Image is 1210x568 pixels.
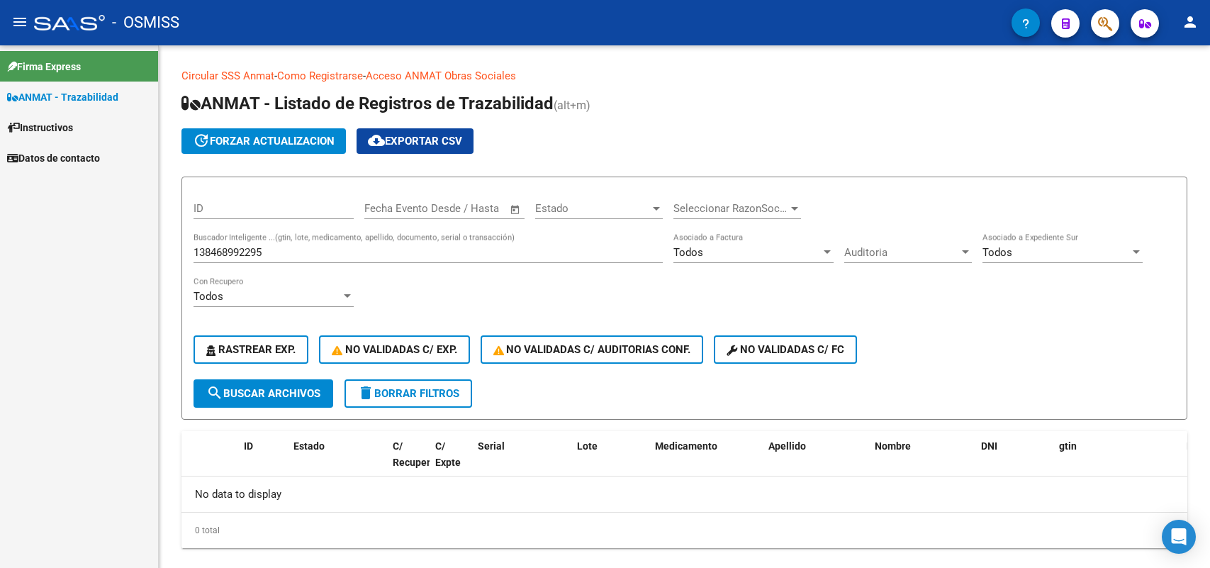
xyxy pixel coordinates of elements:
div: No data to display [181,477,1187,512]
mat-icon: menu [11,13,28,30]
button: Exportar CSV [357,128,474,154]
span: Serial [478,440,505,452]
span: Estado [535,202,650,215]
span: Exportar CSV [368,135,462,147]
span: Medicamento [655,440,717,452]
span: ID [244,440,253,452]
span: ANMAT - Listado de Registros de Trazabilidad [181,94,554,113]
span: - OSMISS [112,7,179,38]
mat-icon: update [193,132,210,149]
button: Open calendar [508,201,524,218]
span: Firma Express [7,59,81,74]
span: No Validadas c/ Auditorias Conf. [493,343,691,356]
span: Apellido [768,440,806,452]
span: Estado [293,440,325,452]
span: C/ Expte [435,440,461,468]
datatable-header-cell: Estado [288,431,387,494]
span: Borrar Filtros [357,387,459,400]
span: Datos de contacto [7,150,100,166]
span: Auditoria [844,246,959,259]
datatable-header-cell: Nombre [869,431,975,494]
span: DNI [981,440,997,452]
button: No Validadas c/ Auditorias Conf. [481,335,704,364]
button: forzar actualizacion [181,128,346,154]
span: No validadas c/ FC [727,343,844,356]
input: Start date [364,202,410,215]
span: No Validadas c/ Exp. [332,343,457,356]
p: - - [181,68,1187,84]
span: forzar actualizacion [193,135,335,147]
mat-icon: person [1182,13,1199,30]
button: Rastrear Exp. [194,335,308,364]
a: Como Registrarse [277,69,363,82]
div: 0 total [181,513,1187,548]
div: Open Intercom Messenger [1162,520,1196,554]
datatable-header-cell: gtin [1053,431,1181,494]
span: Todos [982,246,1012,259]
button: No Validadas c/ Exp. [319,335,470,364]
span: Todos [194,290,223,303]
button: Buscar Archivos [194,379,333,408]
span: Lote [577,440,598,452]
a: Circular SSS Anmat [181,69,274,82]
a: Acceso ANMAT Obras Sociales [366,69,516,82]
span: Instructivos [7,120,73,135]
span: Seleccionar RazonSocial [673,202,788,215]
input: End date [423,202,492,215]
datatable-header-cell: Apellido [763,431,869,494]
span: ANMAT - Trazabilidad [7,89,118,105]
span: Buscar Archivos [206,387,320,400]
span: C/ Recupero [393,440,436,468]
datatable-header-cell: Lote [571,431,649,494]
datatable-header-cell: C/ Recupero [387,431,430,494]
datatable-header-cell: Serial [472,431,571,494]
datatable-header-cell: DNI [975,431,1053,494]
datatable-header-cell: C/ Expte [430,431,472,494]
span: gtin [1059,440,1077,452]
span: Todos [673,246,703,259]
button: No validadas c/ FC [714,335,857,364]
mat-icon: search [206,384,223,401]
span: (alt+m) [554,99,590,112]
datatable-header-cell: Medicamento [649,431,763,494]
span: Nombre [875,440,911,452]
mat-icon: delete [357,384,374,401]
a: Documentacion trazabilidad [516,69,649,82]
button: Borrar Filtros [344,379,472,408]
mat-icon: cloud_download [368,132,385,149]
span: Rastrear Exp. [206,343,296,356]
datatable-header-cell: ID [238,431,288,494]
